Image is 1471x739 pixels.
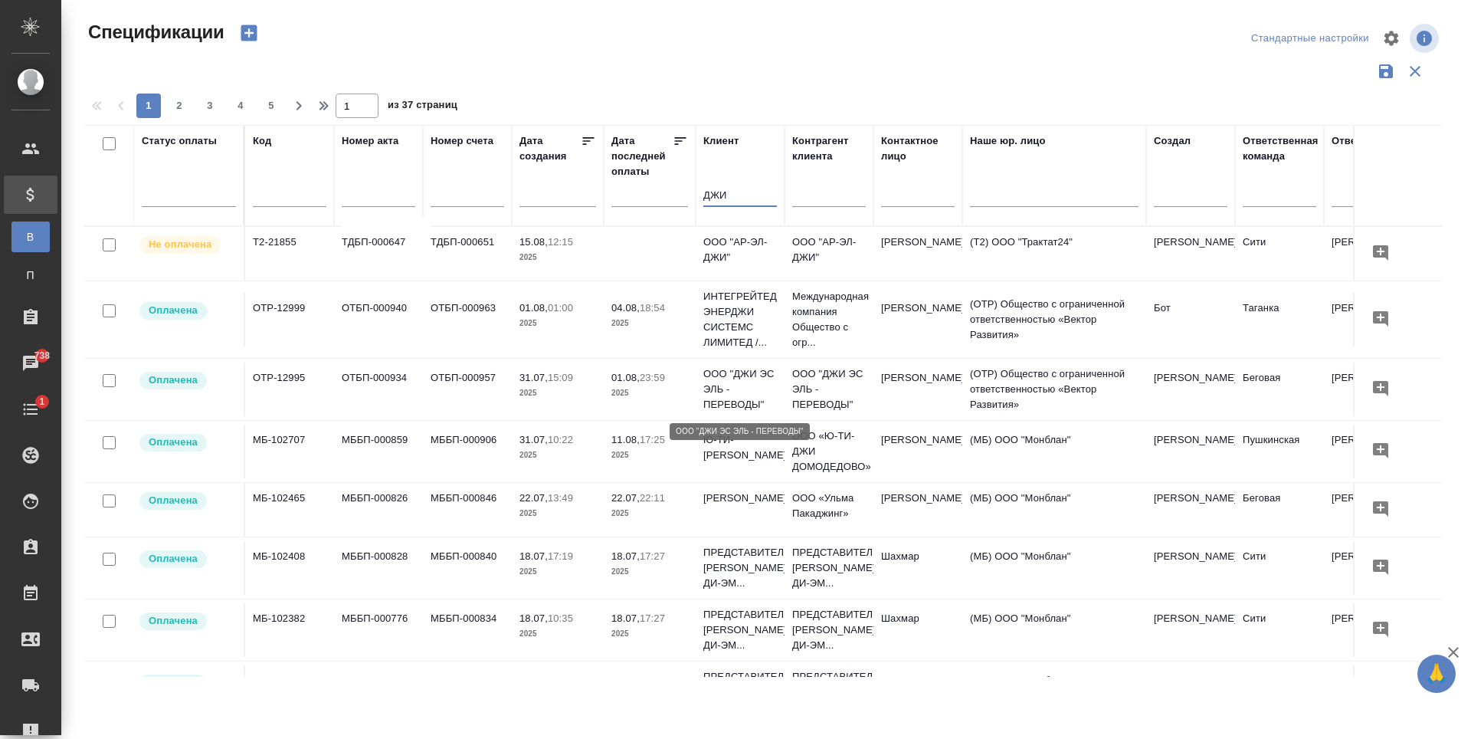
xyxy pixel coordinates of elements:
td: МБ-102161 [245,665,334,719]
td: [PERSON_NAME] [873,483,962,537]
p: 2025 [519,316,596,331]
td: МББП-000828 [334,541,423,595]
p: 2025 [519,448,596,463]
span: 4 [228,98,253,113]
button: 4 [228,94,253,118]
p: 2025 [611,506,688,521]
td: МББП-000763 [334,665,423,719]
p: 2025 [611,448,688,463]
td: ОТБП-000963 [423,293,512,347]
td: Бот [1146,293,1235,347]
td: ОТБП-000934 [334,363,423,416]
td: (МБ) ООО "Монблан" [962,665,1146,719]
td: МБ-102707 [245,425,334,478]
td: МББП-000859 [334,425,423,478]
p: 2025 [611,316,688,331]
td: [PERSON_NAME] [1146,603,1235,657]
td: МББП-000776 [334,603,423,657]
span: 738 [25,348,60,363]
td: (OTP) Общество с ограниченной ответственностью «Вектор Развития» [962,359,1146,420]
button: Сбросить фильтры [1401,57,1430,86]
td: Шахмар [873,603,962,657]
td: ТДБП-000651 [423,227,512,281]
p: Оплачена [149,435,198,450]
div: Номер акта [342,133,398,149]
p: ООО «Ю-ТИ-ДЖИ ДОМОДЕДОВО» [792,429,866,475]
p: 18.07, [519,550,548,562]
p: Оплачена [149,675,198,691]
p: 31.07, [519,434,548,445]
td: МББП-000846 [423,483,512,537]
td: Сити [1235,603,1324,657]
p: 2025 [611,626,688,642]
p: 22.07, [611,492,640,504]
td: (OTP) Общество с ограниченной ответственностью «Вектор Развития» [962,289,1146,350]
p: 18.07, [611,613,640,624]
div: split button [1247,27,1373,51]
td: Беговая [1235,363,1324,416]
td: МББП-000840 [423,541,512,595]
p: 17:25 [640,434,665,445]
td: Пушкинская [1235,425,1324,478]
td: Шахмар [873,665,962,719]
button: Создать [231,20,267,46]
p: 10.07, [611,675,640,686]
p: 2025 [519,386,596,401]
td: [PERSON_NAME] [1324,541,1413,595]
td: OTP-12995 [245,363,334,416]
p: 10:35 [548,613,573,624]
td: [PERSON_NAME] [1324,665,1413,719]
div: Ответственная команда [1243,133,1319,164]
span: 🙏 [1423,658,1450,690]
div: Наше юр. лицо [970,133,1046,149]
td: ТДБП-000647 [334,227,423,281]
td: Сити [1235,227,1324,281]
div: Код [253,133,271,149]
p: 2025 [611,386,688,401]
a: 738 [4,344,57,383]
p: 11.08, [611,434,640,445]
p: Оплачена [149,493,198,508]
span: Спецификации [84,20,224,44]
td: [PERSON_NAME] [1146,227,1235,281]
td: МББП-000826 [334,483,423,537]
p: 10:22 [548,434,573,445]
p: 22:11 [640,492,665,504]
td: [PERSON_NAME] [1146,541,1235,595]
p: ООО "АР-ЭЛ-ДЖИ" [703,235,777,265]
td: ОТБП-000940 [334,293,423,347]
p: [PERSON_NAME] [703,491,777,506]
span: 3 [198,98,222,113]
p: ООО "ДЖИ ЭС ЭЛЬ - ПЕРЕВОДЫ" [703,366,777,412]
p: ПРЕДСТАВИТЕЛЬСТВО [PERSON_NAME] ДИ-ЭМ... [703,607,777,653]
p: 10.07, [519,675,548,686]
p: 18.07, [611,550,640,562]
p: Оплачена [149,551,198,567]
td: [PERSON_NAME] [873,363,962,416]
td: [PERSON_NAME] [1324,483,1413,537]
button: 3 [198,94,222,118]
td: [PERSON_NAME] [1324,425,1413,478]
p: 04.08, [611,302,640,314]
p: 01.08, [611,372,640,383]
td: МБ-102382 [245,603,334,657]
div: Контактное лицо [881,133,955,164]
p: 31.07, [519,372,548,383]
span: из 37 страниц [388,96,457,118]
p: 2025 [519,506,596,521]
td: ОТБП-000957 [423,363,512,416]
p: ПРЕДСТАВИТЕЛЬСТВО [PERSON_NAME] ДИ-ЭМ... [792,607,866,653]
td: (Т2) ООО "Трактат24" [962,227,1146,281]
p: 2025 [611,564,688,580]
p: 17:19 [548,550,573,562]
p: ИНТЕГРЕЙТЕД ЭНЕРДЖИ СИСТЕМС ЛИМИТЕД /... [703,289,777,350]
p: Оплачена [149,303,198,318]
td: МББП-000906 [423,425,512,478]
td: Беговая [1235,483,1324,537]
p: 15:09 [548,372,573,383]
p: 18:54 [640,302,665,314]
span: 5 [259,98,283,113]
td: МБ-102465 [245,483,334,537]
td: [PERSON_NAME] [1146,425,1235,478]
td: [PERSON_NAME] [1146,363,1235,416]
